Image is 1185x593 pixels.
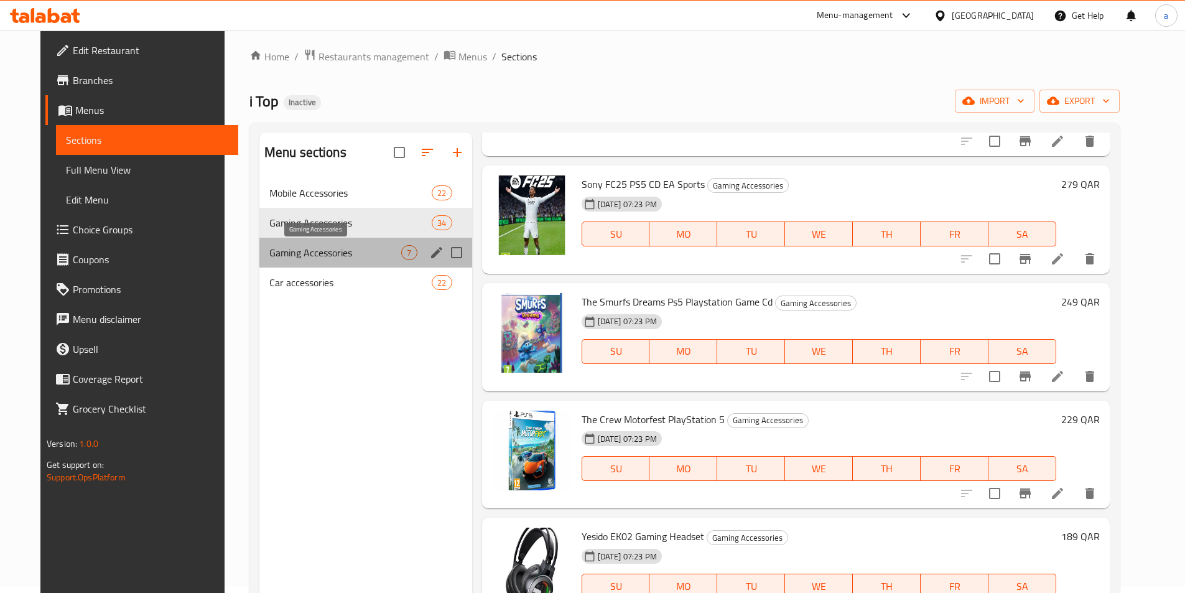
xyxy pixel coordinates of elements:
[776,296,856,311] span: Gaming Accessories
[582,339,650,364] button: SU
[921,222,988,246] button: FR
[965,93,1025,109] span: import
[1010,479,1040,508] button: Branch-specific-item
[73,43,228,58] span: Edit Restaurant
[47,436,77,452] span: Version:
[492,175,572,255] img: Sony FC25 PS5 CD EA Sports
[284,95,321,110] div: Inactive
[66,133,228,147] span: Sections
[1010,244,1040,274] button: Branch-specific-item
[432,215,452,230] div: items
[1164,9,1168,22] span: a
[858,342,916,360] span: TH
[259,238,472,268] div: Gaming Accessories7edit
[386,139,412,166] span: Select all sections
[45,394,238,424] a: Grocery Checklist
[1061,175,1100,193] h6: 279 QAR
[1075,126,1105,156] button: delete
[707,530,788,545] div: Gaming Accessories
[79,436,98,452] span: 1.0.0
[73,282,228,297] span: Promotions
[582,222,650,246] button: SU
[73,401,228,416] span: Grocery Checklist
[649,222,717,246] button: MO
[593,198,662,210] span: [DATE] 07:23 PM
[492,49,496,64] li: /
[269,245,402,260] span: Gaming Accessories
[304,49,429,65] a: Restaurants management
[492,293,572,373] img: The Smurfs Dreams Ps5 Playstation Game Cd
[708,179,788,193] span: Gaming Accessories
[45,304,238,334] a: Menu disclaimer
[727,413,809,428] div: Gaming Accessories
[982,363,1008,390] span: Select to update
[722,342,780,360] span: TU
[73,342,228,357] span: Upsell
[582,292,773,311] span: The Smurfs Dreams Ps5 Playstation Game Cd
[501,49,537,64] span: Sections
[582,410,725,429] span: The Crew Motorfest PlayStation 5
[434,49,439,64] li: /
[412,138,442,167] span: Sort sections
[269,185,432,200] div: Mobile Accessories
[988,222,1056,246] button: SA
[45,245,238,274] a: Coupons
[432,185,452,200] div: items
[73,312,228,327] span: Menu disclaimer
[427,243,446,262] button: edit
[432,275,452,290] div: items
[1010,362,1040,391] button: Branch-specific-item
[853,222,921,246] button: TH
[654,225,712,243] span: MO
[1050,486,1065,501] a: Edit menu item
[587,342,645,360] span: SU
[952,9,1034,22] div: [GEOGRAPHIC_DATA]
[722,460,780,478] span: TU
[66,162,228,177] span: Full Menu View
[432,187,451,199] span: 22
[1010,126,1040,156] button: Branch-specific-item
[318,49,429,64] span: Restaurants management
[649,456,717,481] button: MO
[56,125,238,155] a: Sections
[45,215,238,245] a: Choice Groups
[249,49,289,64] a: Home
[444,49,487,65] a: Menus
[993,460,1051,478] span: SA
[259,208,472,238] div: Gaming Accessories34
[1075,479,1105,508] button: delete
[269,215,432,230] span: Gaming Accessories
[988,456,1056,481] button: SA
[926,225,983,243] span: FR
[45,65,238,95] a: Branches
[593,433,662,445] span: [DATE] 07:23 PM
[432,217,451,229] span: 34
[45,35,238,65] a: Edit Restaurant
[785,456,853,481] button: WE
[458,49,487,64] span: Menus
[259,178,472,208] div: Mobile Accessories22
[259,173,472,302] nav: Menu sections
[73,371,228,386] span: Coverage Report
[790,225,848,243] span: WE
[73,222,228,237] span: Choice Groups
[587,460,645,478] span: SU
[993,342,1051,360] span: SA
[582,456,650,481] button: SU
[926,460,983,478] span: FR
[269,275,432,290] div: Car accessories
[259,268,472,297] div: Car accessories22
[722,225,780,243] span: TU
[1061,293,1100,311] h6: 249 QAR
[593,551,662,563] span: [DATE] 07:23 PM
[294,49,299,64] li: /
[1075,362,1105,391] button: delete
[587,225,645,243] span: SU
[73,73,228,88] span: Branches
[993,225,1051,243] span: SA
[56,185,238,215] a: Edit Menu
[73,252,228,267] span: Coupons
[492,411,572,490] img: The Crew Motorfest PlayStation 5
[432,277,451,289] span: 22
